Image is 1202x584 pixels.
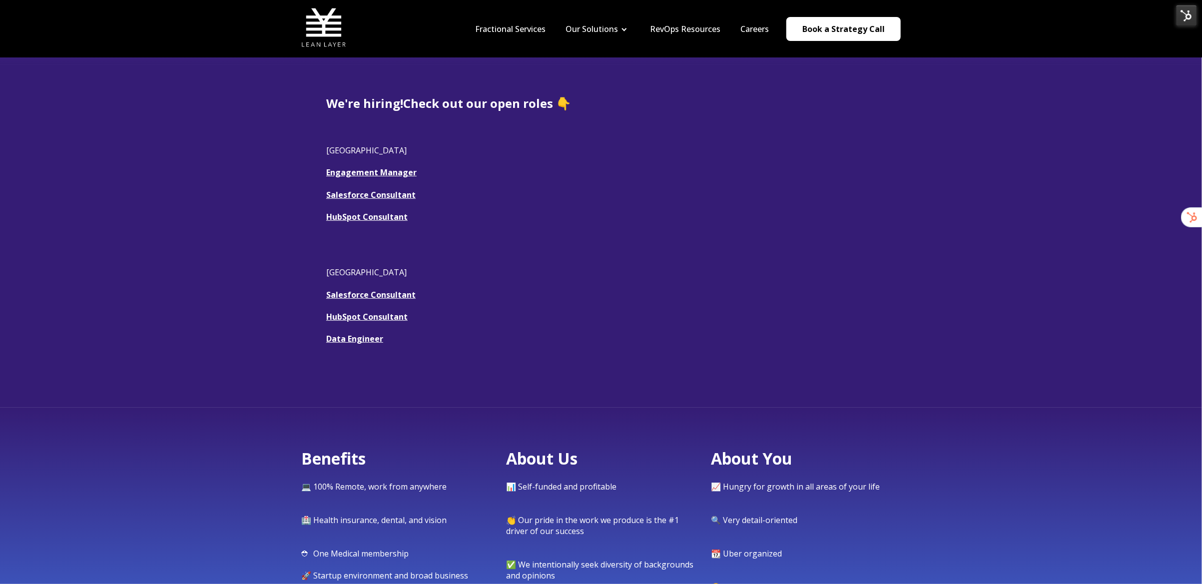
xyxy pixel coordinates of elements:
span: 🔍 Very detail-oriented [711,515,798,526]
span: [GEOGRAPHIC_DATA] [326,145,407,156]
span: 💻 100% Remote, work from anywhere [301,481,447,492]
span: [GEOGRAPHIC_DATA] [326,267,407,278]
span: 🏥 Health insurance, dental, and vision [301,515,447,526]
span: About Us [506,448,578,469]
span: Check out our open roles 👇 [403,95,571,111]
a: Salesforce Consultant [326,189,416,200]
img: Lean Layer Logo [301,5,346,50]
a: RevOps Resources [650,23,720,34]
a: Fractional Services [475,23,546,34]
a: HubSpot Consultant [326,211,408,222]
a: HubSpot Consultant [326,311,408,322]
a: Salesforce Consultant [326,289,416,300]
a: Data Engineer [326,333,383,344]
a: Our Solutions [566,23,618,34]
a: Careers [740,23,769,34]
span: 📆 Uber organized [711,548,782,559]
span: ✅ We intentionally seek diversity of backgrounds and opinions [506,559,693,581]
span: About You [711,448,793,469]
span: 📊 Self-funded and profitable [506,481,616,492]
span: 👏 Our pride in the work we produce is the #1 driver of our success [506,515,679,537]
span: Benefits [301,448,366,469]
a: Engagement Manager [326,167,417,178]
div: Navigation Menu [465,23,779,34]
span: We're hiring! [326,95,403,111]
a: Book a Strategy Call [786,17,901,41]
span: 📈 Hungry for growth in all areas of your life [711,481,880,492]
span: ⛑ One Medical membership [301,548,409,559]
img: HubSpot Tools Menu Toggle [1176,5,1197,26]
